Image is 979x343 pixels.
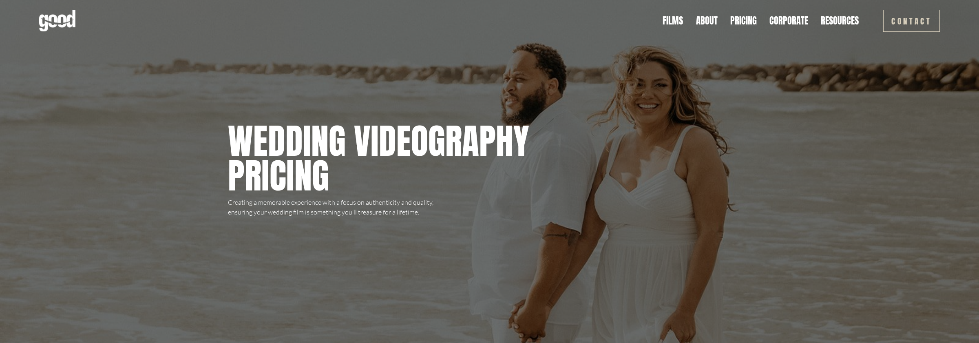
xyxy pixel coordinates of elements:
[228,124,583,193] h1: Wedding videography pricing
[663,14,683,27] a: Films
[821,15,859,27] span: Resources
[39,10,75,31] img: Good Feeling Films
[769,14,808,27] a: Corporate
[228,197,439,217] p: Creating a memorable experience with a focus on authenticity and quality, ensuring your wedding f...
[883,10,940,32] a: Contact
[696,14,718,27] a: About
[730,14,757,27] a: Pricing
[821,14,859,27] a: folder dropdown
